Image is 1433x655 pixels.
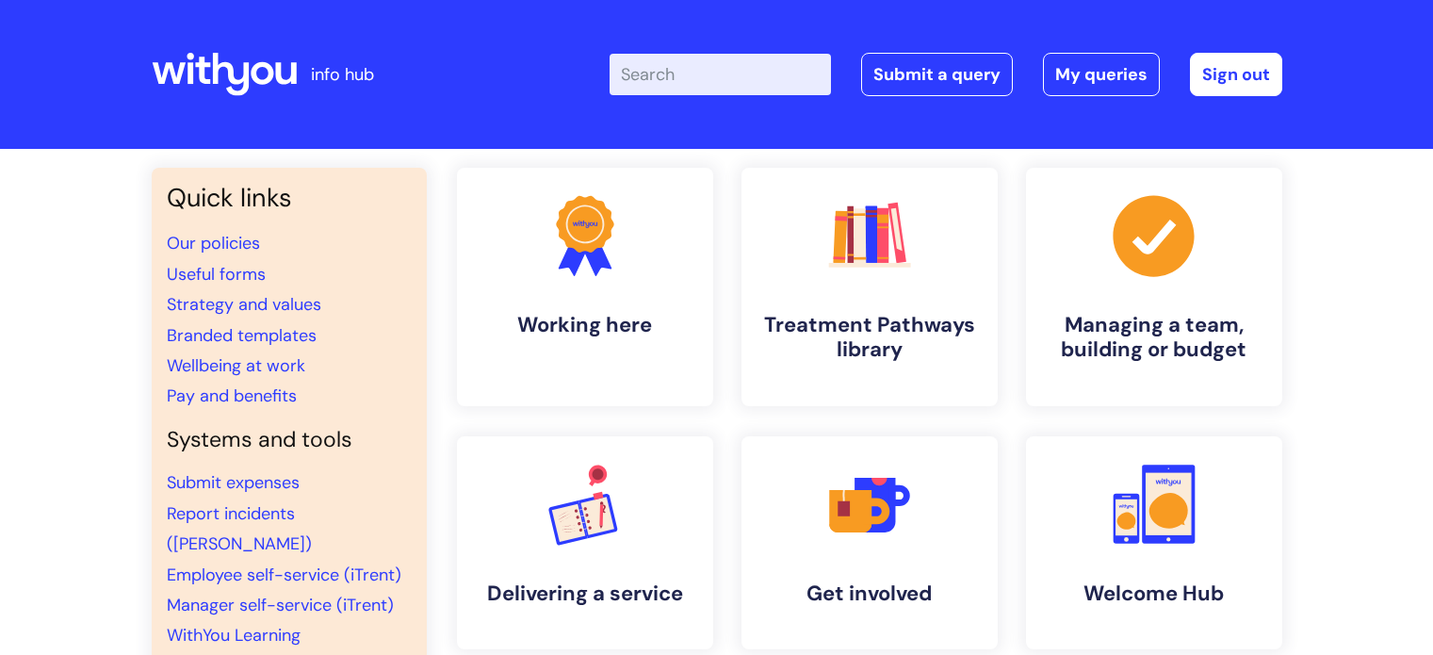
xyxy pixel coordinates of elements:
a: Welcome Hub [1026,436,1282,649]
h4: Managing a team, building or budget [1041,313,1267,363]
a: My queries [1043,53,1160,96]
a: Employee self-service (iTrent) [167,564,401,586]
h3: Quick links [167,183,412,213]
h4: Delivering a service [472,581,698,606]
h4: Welcome Hub [1041,581,1267,606]
a: Our policies [167,232,260,254]
a: Submit a query [861,53,1013,96]
a: Submit expenses [167,471,300,494]
h4: Systems and tools [167,427,412,453]
a: Treatment Pathways library [741,168,998,406]
a: Manager self-service (iTrent) [167,594,394,616]
a: Strategy and values [167,293,321,316]
div: | - [610,53,1282,96]
a: Delivering a service [457,436,713,649]
a: Useful forms [167,263,266,286]
a: WithYou Learning [167,624,301,647]
h4: Get involved [757,581,983,606]
h4: Working here [472,313,698,337]
a: Managing a team, building or budget [1026,168,1282,406]
a: Pay and benefits [167,385,297,407]
input: Search [610,54,831,95]
a: Working here [457,168,713,406]
a: Sign out [1190,53,1282,96]
a: Wellbeing at work [167,354,305,377]
a: Get involved [741,436,998,649]
h4: Treatment Pathways library [757,313,983,363]
p: info hub [311,59,374,90]
a: Report incidents ([PERSON_NAME]) [167,502,312,555]
a: Branded templates [167,324,317,347]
